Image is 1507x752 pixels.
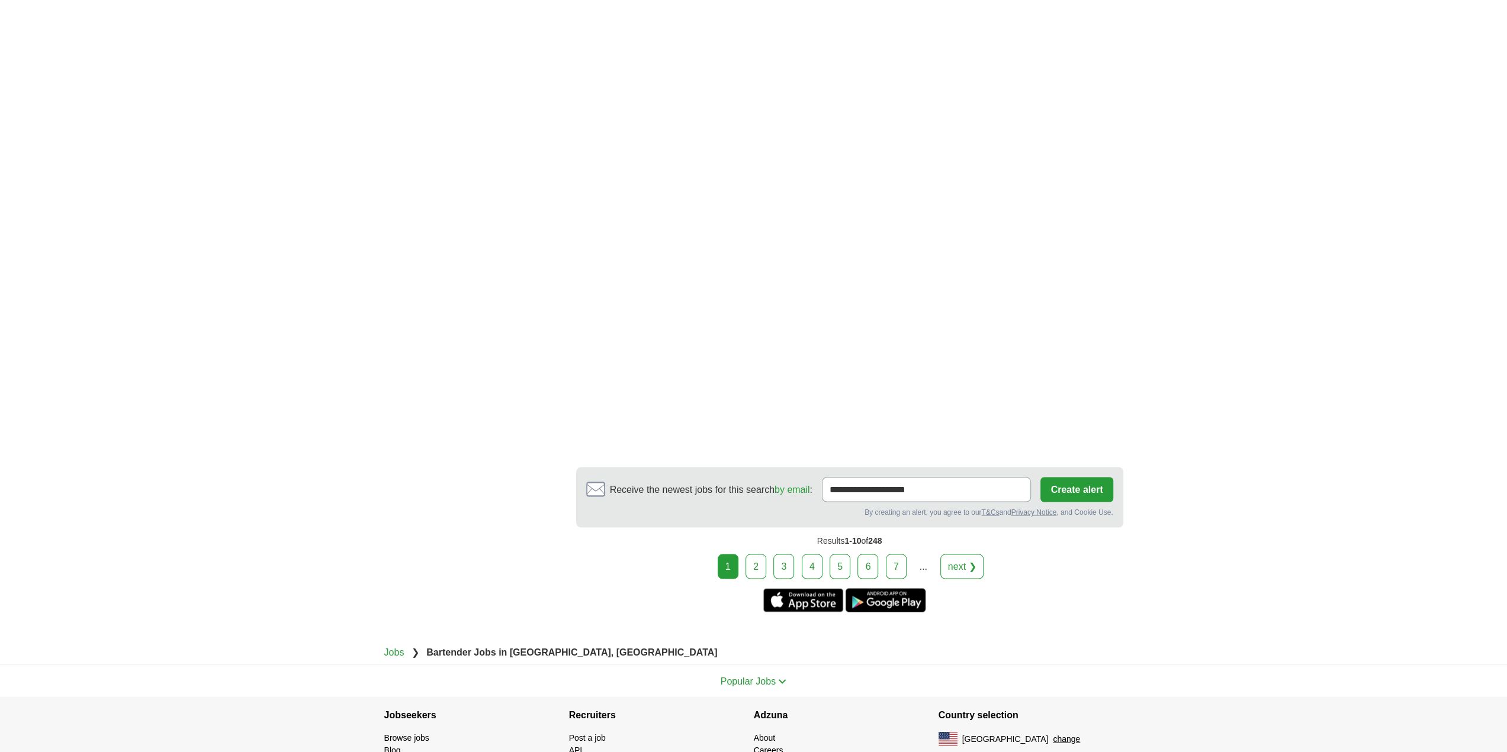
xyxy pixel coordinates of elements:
span: [GEOGRAPHIC_DATA] [962,732,1049,745]
div: By creating an alert, you agree to our and , and Cookie Use. [586,506,1113,517]
img: toggle icon [778,679,786,684]
a: 4 [802,554,822,579]
span: ❯ [412,647,419,657]
a: Jobs [384,647,404,657]
img: US flag [939,731,957,745]
div: Results of [576,527,1123,554]
a: 2 [746,554,766,579]
div: ... [911,554,935,578]
a: 3 [773,554,794,579]
a: 6 [857,554,878,579]
a: 5 [830,554,850,579]
a: Get the Android app [846,588,926,612]
a: 7 [886,554,907,579]
span: Receive the newest jobs for this search : [610,482,812,496]
a: by email [775,484,810,494]
span: Popular Jobs [721,676,776,686]
strong: Bartender Jobs in [GEOGRAPHIC_DATA], [GEOGRAPHIC_DATA] [426,647,717,657]
a: Privacy Notice [1011,508,1056,516]
button: change [1053,732,1080,745]
a: next ❯ [940,554,984,579]
a: Browse jobs [384,732,429,742]
a: About [754,732,776,742]
h4: Country selection [939,698,1123,731]
a: Post a job [569,732,606,742]
span: 1-10 [844,535,861,545]
button: Create alert [1040,477,1113,502]
div: 1 [718,554,738,579]
a: Get the iPhone app [763,588,843,612]
a: T&Cs [981,508,999,516]
span: 248 [868,535,882,545]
